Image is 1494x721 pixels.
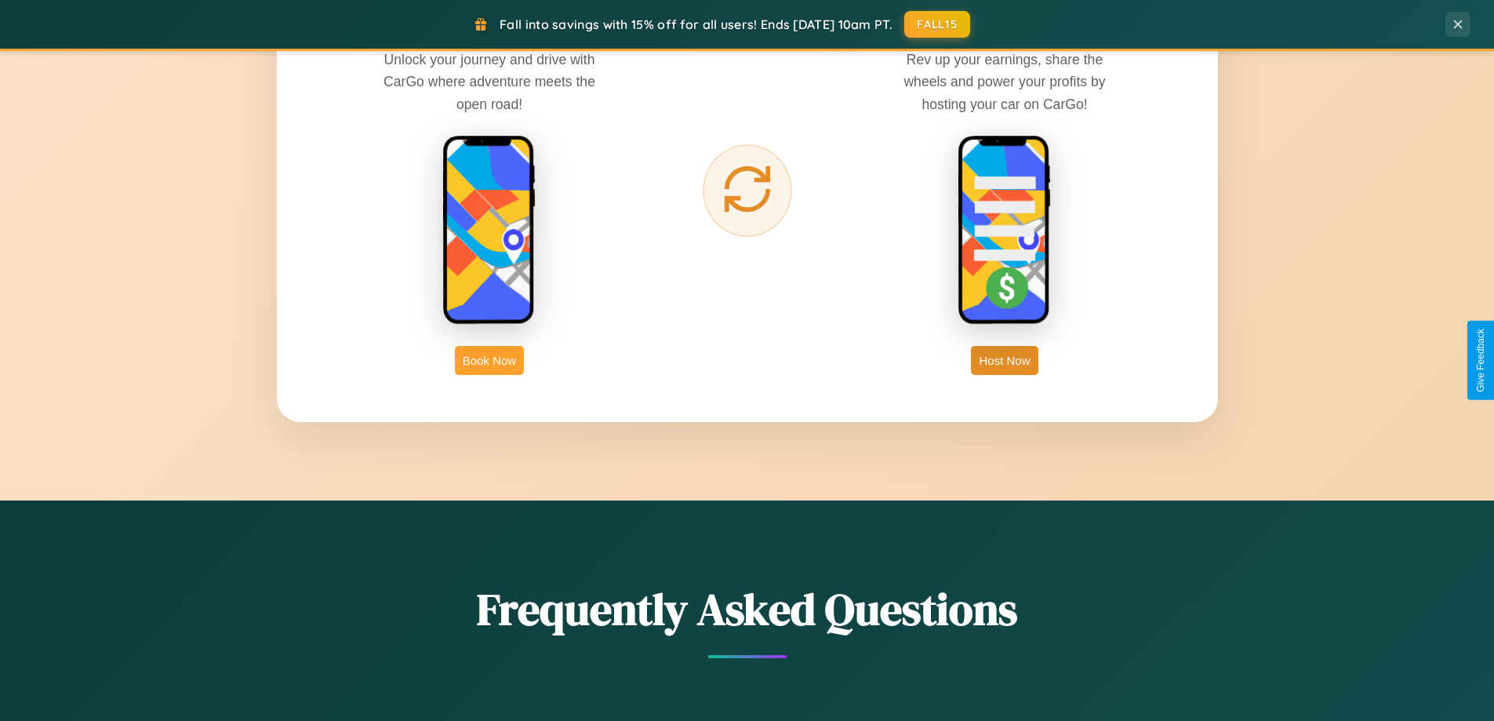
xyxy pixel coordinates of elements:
p: Unlock your journey and drive with CarGo where adventure meets the open road! [372,49,607,115]
button: Host Now [971,346,1038,375]
p: Rev up your earnings, share the wheels and power your profits by hosting your car on CarGo! [887,49,1122,115]
img: host phone [958,135,1052,326]
span: Fall into savings with 15% off for all users! Ends [DATE] 10am PT. [500,16,892,32]
h2: Frequently Asked Questions [277,579,1218,639]
div: Give Feedback [1475,329,1486,392]
button: FALL15 [904,11,970,38]
img: rent phone [442,135,536,326]
button: Book Now [455,346,524,375]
